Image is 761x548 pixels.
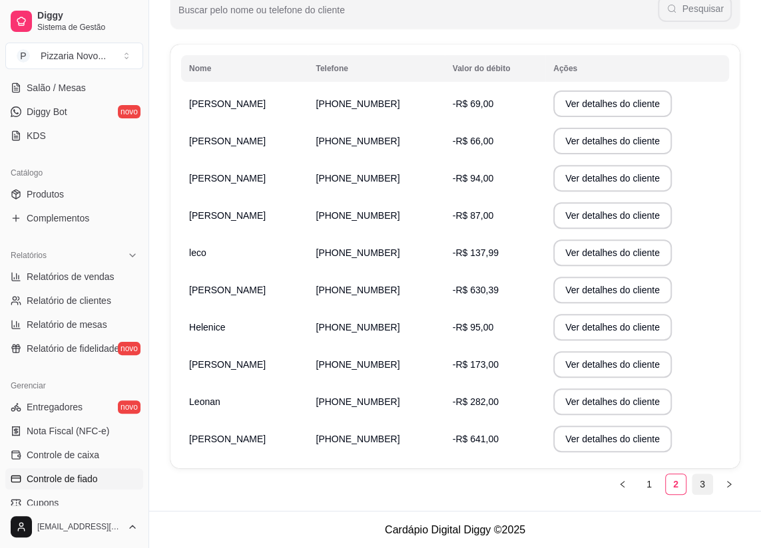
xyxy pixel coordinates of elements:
[189,322,225,333] span: Helenice
[453,210,493,221] span: -R$ 87,00
[17,49,30,63] span: P
[5,338,143,359] a: Relatório de fidelidadenovo
[5,266,143,287] a: Relatórios de vendas
[178,9,658,22] input: Buscar pelo nome ou telefone do cliente
[725,480,733,488] span: right
[453,247,499,258] span: -R$ 137,99
[5,420,143,442] a: Nota Fiscal (NFC-e)
[41,49,106,63] div: Pizzaria Novo ...
[27,129,46,142] span: KDS
[27,105,67,118] span: Diggy Bot
[27,211,89,225] span: Complementos
[27,294,111,307] span: Relatório de clientes
[718,474,740,495] li: Next Page
[189,359,266,370] span: [PERSON_NAME]
[553,388,672,415] button: Ver detalhes do cliente
[453,136,493,146] span: -R$ 66,00
[11,250,47,261] span: Relatórios
[5,492,143,513] a: Cupons
[189,98,266,109] span: [PERSON_NAME]
[189,173,266,184] span: [PERSON_NAME]
[27,448,99,462] span: Controle de caixa
[639,474,659,494] a: 1
[37,22,138,33] span: Sistema de Gestão
[27,424,109,438] span: Nota Fiscal (NFC-e)
[189,247,206,258] span: leco
[27,400,83,414] span: Entregadores
[5,375,143,396] div: Gerenciar
[316,359,399,370] span: [PHONE_NUMBER]
[5,101,143,122] a: Diggy Botnovo
[27,342,119,355] span: Relatório de fidelidade
[316,434,399,444] span: [PHONE_NUMBER]
[37,10,138,22] span: Diggy
[5,314,143,335] a: Relatório de mesas
[665,474,686,495] li: 2
[453,396,499,407] span: -R$ 282,00
[5,125,143,146] a: KDS
[5,184,143,205] a: Produtos
[316,322,399,333] span: [PHONE_NUMBER]
[453,359,499,370] span: -R$ 173,00
[5,444,143,466] a: Controle de caixa
[5,77,143,98] a: Salão / Mesas
[638,474,660,495] li: 1
[5,162,143,184] div: Catálogo
[316,173,399,184] span: [PHONE_NUMBER]
[5,511,143,543] button: [EMAIL_ADDRESS][DOMAIN_NAME]
[692,474,712,494] a: 3
[453,434,499,444] span: -R$ 641,00
[666,474,686,494] a: 2
[5,290,143,311] a: Relatório de clientes
[189,210,266,221] span: [PERSON_NAME]
[27,472,98,485] span: Controle de fiado
[5,43,143,69] button: Select a team
[5,396,143,418] a: Entregadoresnovo
[189,396,220,407] span: Leonan
[553,239,672,266] button: Ver detalhes do cliente
[5,5,143,37] a: DiggySistema de Gestão
[308,55,444,82] th: Telefone
[553,277,672,303] button: Ver detalhes do cliente
[612,474,633,495] li: Previous Page
[545,55,729,82] th: Ações
[453,322,493,333] span: -R$ 95,00
[27,270,115,283] span: Relatórios de vendas
[316,247,399,258] span: [PHONE_NUMBER]
[453,98,493,109] span: -R$ 69,00
[181,55,308,82] th: Nome
[553,128,672,154] button: Ver detalhes do cliente
[453,285,499,295] span: -R$ 630,39
[27,318,107,331] span: Relatório de mesas
[316,396,399,407] span: [PHONE_NUMBER]
[692,474,713,495] li: 3
[37,521,122,532] span: [EMAIL_ADDRESS][DOMAIN_NAME]
[27,496,59,509] span: Cupons
[718,474,740,495] button: right
[553,426,672,452] button: Ver detalhes do cliente
[5,207,143,229] a: Complementos
[316,136,399,146] span: [PHONE_NUMBER]
[553,165,672,192] button: Ver detalhes do cliente
[189,285,266,295] span: [PERSON_NAME]
[619,480,627,488] span: left
[189,434,266,444] span: [PERSON_NAME]
[189,136,266,146] span: [PERSON_NAME]
[316,98,399,109] span: [PHONE_NUMBER]
[553,314,672,341] button: Ver detalhes do cliente
[553,351,672,378] button: Ver detalhes do cliente
[316,285,399,295] span: [PHONE_NUMBER]
[553,90,672,117] button: Ver detalhes do cliente
[612,474,633,495] button: left
[27,188,64,201] span: Produtos
[316,210,399,221] span: [PHONE_NUMBER]
[453,173,493,184] span: -R$ 94,00
[553,202,672,229] button: Ver detalhes do cliente
[27,81,86,94] span: Salão / Mesas
[5,468,143,489] a: Controle de fiado
[445,55,545,82] th: Valor do débito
